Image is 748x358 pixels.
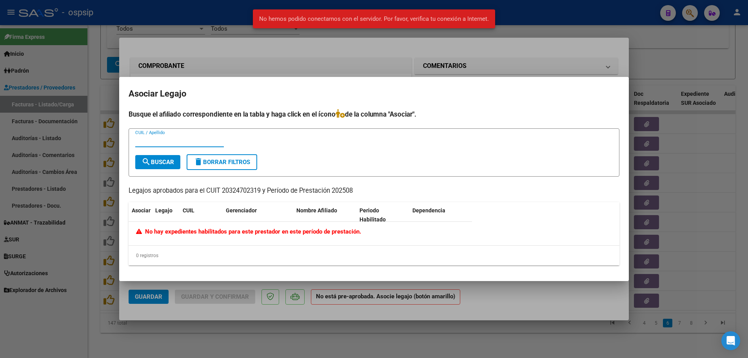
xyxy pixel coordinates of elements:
div: 0 registros [129,246,619,265]
button: Buscar [135,155,180,169]
datatable-header-cell: Gerenciador [223,202,293,228]
datatable-header-cell: CUIL [180,202,223,228]
datatable-header-cell: Legajo [152,202,180,228]
span: Nombre Afiliado [296,207,337,214]
span: Dependencia [412,207,445,214]
span: Legajo [155,207,172,214]
div: Open Intercom Messenger [721,331,740,350]
p: Legajos aprobados para el CUIT 20324702319 y Período de Prestación 202508 [129,186,619,196]
datatable-header-cell: Dependencia [409,202,472,228]
datatable-header-cell: Periodo Habilitado [356,202,409,228]
h2: Asociar Legajo [129,86,619,101]
span: No hay expedientes habilitados para este prestador en este período de prestación. [136,228,361,235]
span: CUIL [183,207,194,214]
datatable-header-cell: Nombre Afiliado [293,202,356,228]
datatable-header-cell: Asociar [129,202,152,228]
h4: Busque el afiliado correspondiente en la tabla y haga click en el ícono de la columna "Asociar". [129,109,619,119]
span: No hemos podido conectarnos con el servidor. Por favor, verifica tu conexión a Internet. [259,15,489,23]
span: Periodo Habilitado [359,207,386,223]
span: Borrar Filtros [194,159,250,166]
span: Gerenciador [226,207,257,214]
span: Buscar [142,159,174,166]
button: Borrar Filtros [187,154,257,170]
mat-icon: search [142,157,151,166]
mat-icon: delete [194,157,203,166]
span: Asociar [132,207,151,214]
